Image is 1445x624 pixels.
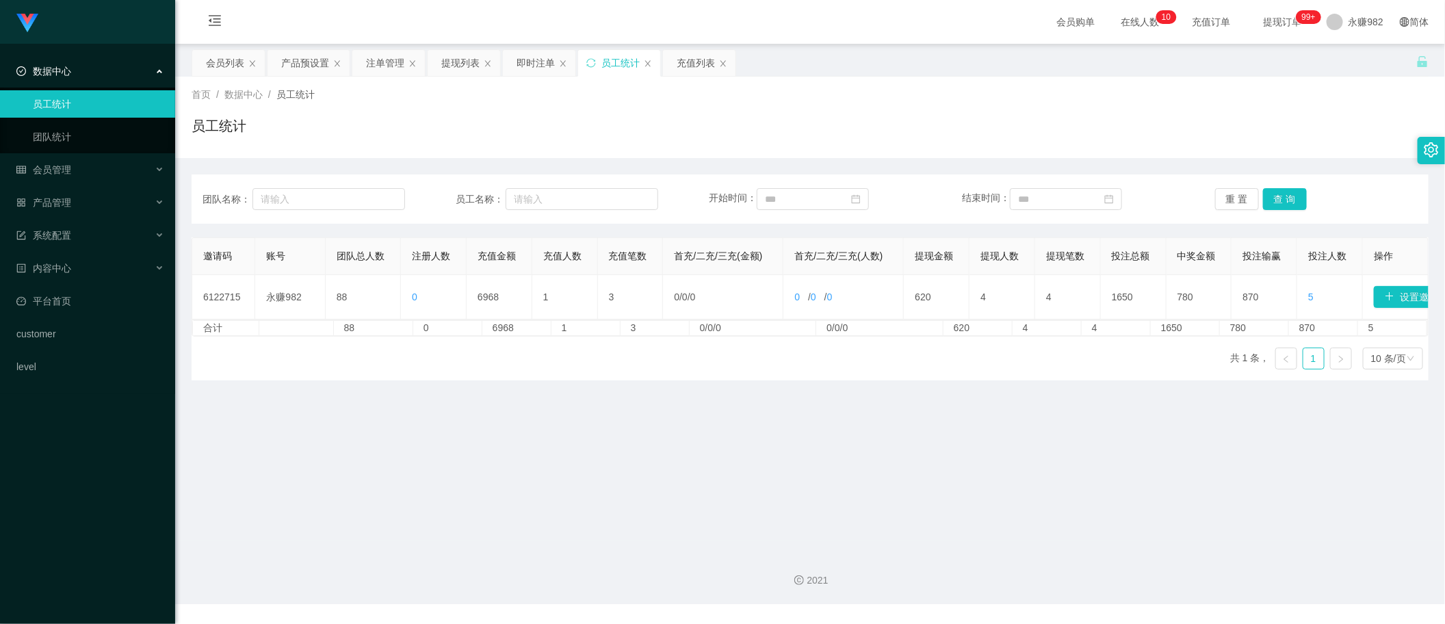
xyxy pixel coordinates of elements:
i: 图标: global [1400,17,1409,27]
i: 图标: calendar [851,194,861,204]
i: 图标: close [559,60,567,68]
div: 产品预设置 [281,50,329,76]
span: 投注输赢 [1242,250,1281,261]
div: 10 条/页 [1371,348,1406,369]
td: 4 [1035,275,1101,320]
i: 图标: calendar [1104,194,1114,204]
span: 首页 [192,89,211,100]
td: 0/0/0 [816,321,943,335]
td: 88 [334,321,413,335]
i: 图标: check-circle-o [16,66,26,76]
span: 会员管理 [16,164,71,175]
i: 图标: unlock [1416,55,1429,68]
span: 产品管理 [16,197,71,208]
span: 在线人数 [1115,17,1167,27]
span: 0 [412,291,417,302]
span: 充值订单 [1186,17,1238,27]
span: 数据中心 [224,89,263,100]
span: 充值笔数 [609,250,647,261]
span: 充值人数 [543,250,582,261]
li: 1 [1303,348,1325,369]
a: 图标: dashboard平台首页 [16,287,164,315]
td: 4 [1013,321,1082,335]
span: 0 [690,291,696,302]
div: 注单管理 [366,50,404,76]
td: 5 [1358,321,1427,335]
li: 下一页 [1330,348,1352,369]
span: 操作 [1374,250,1393,261]
i: 图标: close [408,60,417,68]
td: 3 [621,321,690,335]
div: 2021 [186,573,1434,588]
span: 提现订单 [1257,17,1309,27]
span: 投注人数 [1308,250,1346,261]
span: 5 [1308,291,1314,302]
span: / [268,89,271,100]
i: 图标: close [333,60,341,68]
span: 充值金额 [478,250,516,261]
span: 数据中心 [16,66,71,77]
span: 0 [811,291,816,302]
td: 1650 [1151,321,1220,335]
span: 邀请码 [203,250,232,261]
span: 投注总额 [1112,250,1150,261]
td: 780 [1167,275,1232,320]
i: 图标: right [1337,355,1345,363]
i: 图标: close [644,60,652,68]
input: 请输入 [252,188,405,210]
i: 图标: profile [16,263,26,273]
i: 图标: menu-fold [192,1,238,44]
i: 图标: close [484,60,492,68]
i: 图标: close [248,60,257,68]
i: 图标: table [16,165,26,174]
span: 0 [794,291,800,302]
a: 员工统计 [33,90,164,118]
td: 6968 [467,275,532,320]
span: 团队名称： [203,192,252,207]
span: 系统配置 [16,230,71,241]
td: 合计 [193,321,259,335]
span: 提现人数 [980,250,1019,261]
div: 充值列表 [677,50,715,76]
i: 图标: setting [1424,142,1439,157]
div: 员工统计 [601,50,640,76]
td: / / [783,275,904,320]
a: level [16,353,164,380]
td: 88 [326,275,401,320]
p: 0 [1167,10,1171,24]
span: 账号 [266,250,285,261]
span: 员工统计 [276,89,315,100]
td: 620 [904,275,969,320]
i: 图标: copyright [794,575,804,585]
span: 注册人数 [412,250,450,261]
span: 中奖金额 [1177,250,1216,261]
td: 3 [598,275,664,320]
h1: 员工统计 [192,116,246,136]
td: 4 [969,275,1035,320]
i: 图标: form [16,231,26,240]
div: 提现列表 [441,50,480,76]
td: 870 [1289,321,1358,335]
span: 提现笔数 [1046,250,1084,261]
span: 团队总人数 [337,250,385,261]
span: 首充/二充/三充(金额) [674,250,762,261]
li: 共 1 条， [1230,348,1270,369]
td: 1650 [1101,275,1167,320]
i: 图标: sync [586,58,596,68]
span: 首充/二充/三充(人数) [794,250,883,261]
a: 团队统计 [33,123,164,151]
td: 6968 [482,321,551,335]
sup: 10 [1156,10,1176,24]
i: 图标: appstore-o [16,198,26,207]
i: 图标: down [1407,354,1415,364]
td: 780 [1220,321,1289,335]
button: 查 询 [1263,188,1307,210]
span: 开始时间： [709,193,757,204]
span: / [216,89,219,100]
td: 0/0/0 [690,321,817,335]
td: 620 [943,321,1013,335]
td: 4 [1082,321,1151,335]
a: customer [16,320,164,348]
span: 员工名称： [456,192,506,207]
li: 上一页 [1275,348,1297,369]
